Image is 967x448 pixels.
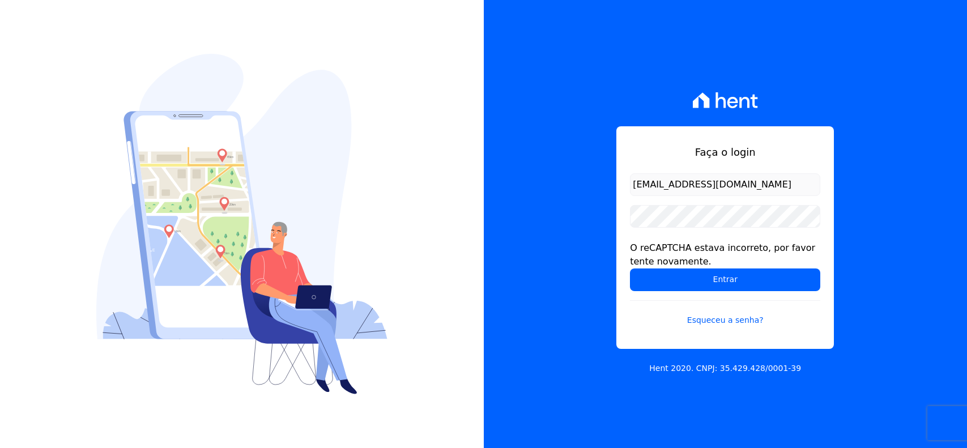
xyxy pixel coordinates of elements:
h1: Faça o login [630,144,820,160]
input: Email [630,173,820,196]
p: Hent 2020. CNPJ: 35.429.428/0001-39 [649,362,801,374]
img: Login [96,54,387,394]
div: O reCAPTCHA estava incorreto, por favor tente novamente. [630,241,820,268]
a: Esqueceu a senha? [630,300,820,326]
input: Entrar [630,268,820,291]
